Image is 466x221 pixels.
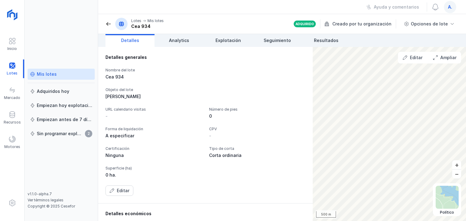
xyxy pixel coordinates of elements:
[28,114,95,125] a: Empiezan antes de 7 días
[452,160,461,169] button: +
[440,55,456,61] div: Ampliar
[302,34,351,47] a: Resultados
[216,37,241,44] span: Explotación
[37,88,69,94] div: Adquiridos hoy
[28,100,95,111] a: Empiezan hoy explotación
[209,113,305,119] div: 0
[28,128,95,139] a: Sin programar explotación2
[448,4,452,10] span: a.
[436,210,459,215] div: Político
[105,68,202,73] div: Nombre del lote
[105,34,155,47] a: Detalles
[436,186,459,209] img: political.webp
[105,133,202,139] div: A especificar
[362,2,423,12] button: Ayuda y comentarios
[105,127,202,131] div: Forma de liquidación
[105,211,305,217] div: Detalles económicos
[37,71,57,77] div: Mis lotes
[7,46,17,51] div: Inicio
[410,55,422,61] div: Editar
[209,107,305,112] div: Número de pies
[209,152,305,158] div: Corta ordinaria
[147,18,164,23] div: Mis lotes
[105,54,305,60] div: Detalles generales
[209,133,211,139] div: -
[28,69,95,80] a: Mis lotes
[85,130,92,137] span: 2
[28,86,95,97] a: Adquiridos hoy
[105,74,202,80] div: Cea 934
[37,131,83,137] div: Sin programar explotación
[28,204,95,209] div: Copyright © 2025 Cesefor
[429,52,460,63] button: Ampliar
[452,170,461,178] button: –
[105,87,305,92] div: Objeto del lote
[105,93,305,100] div: [PERSON_NAME]
[131,23,164,29] div: Cea 934
[105,152,202,158] div: Ninguna
[155,34,204,47] a: Analytics
[4,120,21,125] div: Recursos
[37,102,92,109] div: Empiezan hoy explotación
[117,188,129,194] div: Editar
[4,144,20,149] div: Motores
[169,37,189,44] span: Analytics
[411,21,448,27] div: Opciones de lote
[105,166,202,171] div: Superficie (ha)
[399,52,426,63] button: Editar
[374,4,419,10] div: Ayuda y comentarios
[4,95,20,100] div: Mercado
[105,113,108,119] div: -
[5,7,20,22] img: logoRight.svg
[105,185,133,196] button: Editar
[314,37,338,44] span: Resultados
[131,18,141,23] div: Lotes
[37,116,92,123] div: Empiezan antes de 7 días
[204,34,253,47] a: Explotación
[105,107,202,112] div: URL calendario visitas
[324,19,397,29] div: Creado por tu organización
[253,34,302,47] a: Seguimiento
[296,22,314,26] div: Adquirido
[121,37,139,44] span: Detalles
[264,37,291,44] span: Seguimiento
[28,198,63,202] a: Ver términos legales
[209,127,305,131] div: CPV
[28,192,95,196] div: v1.1.0-alpha.7
[105,172,202,178] div: 0 ha.
[105,146,202,151] div: Certificación
[209,146,305,151] div: Tipo de corta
